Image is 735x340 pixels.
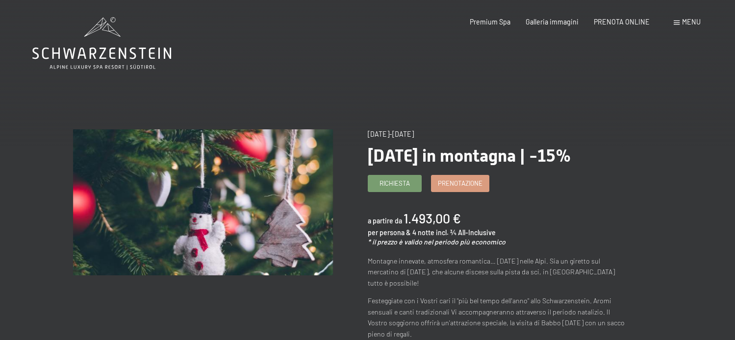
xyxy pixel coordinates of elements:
a: PRENOTA ONLINE [594,18,650,26]
span: incl. ¾ All-Inclusive [436,228,496,237]
span: a partire da [368,217,402,225]
img: Natale in montagna | -15% [73,129,333,275]
b: 1.493,00 € [404,210,461,226]
span: [DATE]-[DATE] [368,130,414,138]
span: per persona & [368,228,411,237]
span: 4 notte [412,228,434,237]
span: Richiesta [380,179,410,188]
span: [DATE] in montagna | -15% [368,146,571,166]
span: Prenotazione [438,179,482,188]
em: * il prezzo è valido nel periodo più economico [368,238,506,246]
span: Menu [682,18,701,26]
a: Premium Spa [470,18,510,26]
a: Prenotazione [431,175,489,192]
a: Richiesta [368,175,421,192]
p: Festeggiate con i Vostri cari il "più bel tempo dell'anno" allo Schwarzenstein. Aromi sensuali e ... [368,295,628,340]
p: Montagne innevate, atmosfera romantica… [DATE] nelle Alpi. Sia un giretto sul mercatino di [DATE]... [368,256,628,289]
a: Galleria immagini [526,18,579,26]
